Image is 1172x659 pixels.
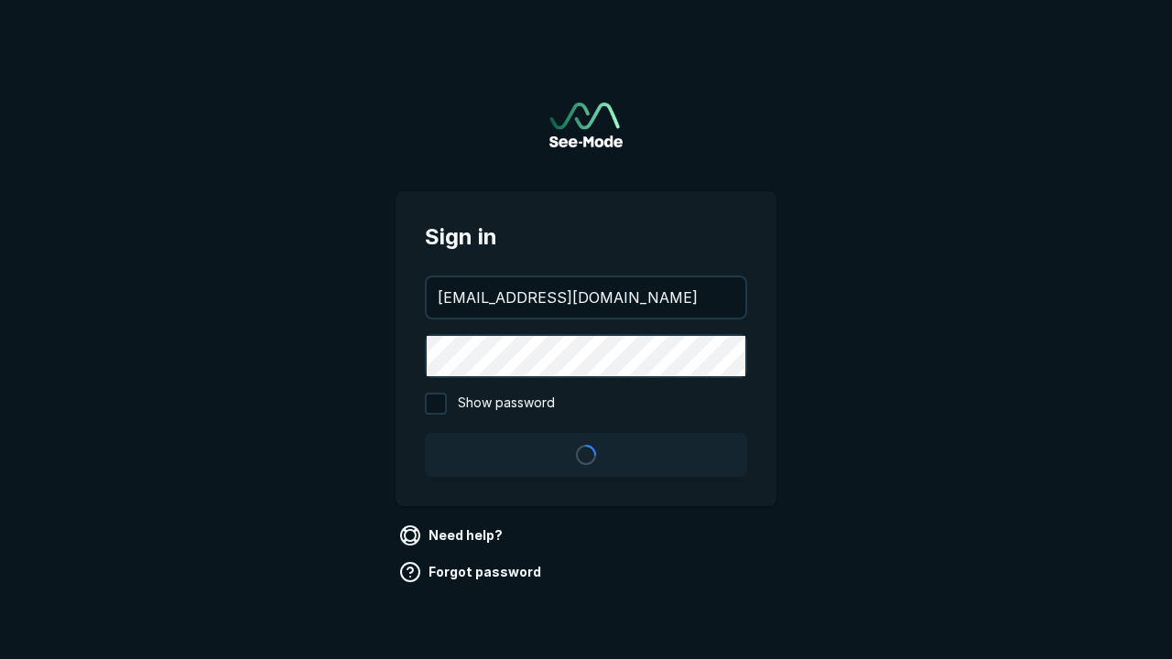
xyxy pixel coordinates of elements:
input: your@email.com [427,277,745,318]
span: Sign in [425,221,747,254]
a: Forgot password [396,557,548,587]
span: Show password [458,393,555,415]
a: Need help? [396,521,510,550]
a: Go to sign in [549,103,623,147]
img: See-Mode Logo [549,103,623,147]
